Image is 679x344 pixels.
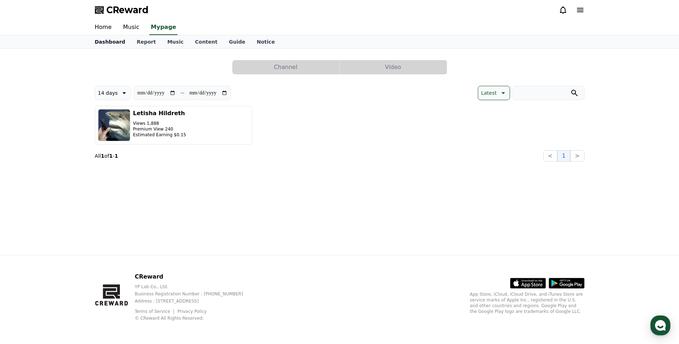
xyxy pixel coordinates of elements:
[133,126,186,132] p: Premium View 240
[106,4,149,16] span: CReward
[570,150,584,162] button: >
[481,88,496,98] p: Latest
[21,120,121,134] div: 在已批准的频道中，可使用的频道会保留，其余将被删除。
[21,113,121,120] div: 目前您注册的所有频道将全部删除，
[39,12,89,18] div: Will respond in minutes
[161,35,189,48] a: Music
[109,153,113,159] strong: 1
[95,106,252,144] button: Letisha Hildreth Views 1,888 Premium View 240 Estimated Earning $0.15
[133,132,186,138] p: Estimated Earning $0.15
[98,109,130,141] img: Letisha Hildreth
[180,89,185,97] p: ~
[543,150,557,162] button: <
[131,35,162,48] a: Report
[131,195,135,202] div: 1
[124,195,131,202] img: grin
[149,20,178,35] a: Mypage
[223,35,251,48] a: Guide
[95,4,149,16] a: CReward
[189,35,223,48] a: Content
[232,60,339,74] button: Channel
[135,284,254,290] p: YP Lab Co., Ltd.
[135,315,254,321] p: © CReward All Rights Reserved.
[557,150,570,162] button: 1
[21,34,121,41] div: 不符合要求的频道将全部被删除。
[135,298,254,304] p: Address : [STREET_ADDRESS]
[98,88,118,98] p: 14 days
[21,41,121,49] div: 这样处理可以吗？
[133,121,186,126] p: Views 1,888
[135,291,254,297] p: Business Registration Number : [PHONE_NUMBER]
[37,63,131,77] div: 可以，删除后我会按要求从新申请符合要求的频道
[89,20,117,35] a: Home
[95,86,131,100] button: 14 days
[120,185,131,192] div: 好的
[135,272,254,281] p: CReward
[95,152,118,159] p: All of -
[115,153,118,159] strong: 1
[251,35,281,48] a: Notice
[39,4,66,12] div: Creward
[470,291,585,314] p: App Store, iCloud, iCloud Drive, and iTunes Store are service marks of Apple Inc., registered in ...
[340,60,447,74] button: Video
[117,20,145,35] a: Music
[89,35,131,48] a: Dashboard
[133,109,186,118] h3: Letisha Hildreth
[21,149,121,156] div: 请在频道批准后再上传视频。
[21,134,121,149] div: CReward 仅对频道批准后上传的视频进行收益统计，
[135,309,175,314] a: Terms of Service
[101,153,105,159] strong: 1
[478,86,510,100] button: Latest
[21,106,121,113] div: 好的，谢谢。
[178,309,207,314] a: Privacy Policy
[340,60,447,74] a: Video
[21,20,121,34] div: 目前发现该账户中有很多频道是在内部政策加强之前被批准的。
